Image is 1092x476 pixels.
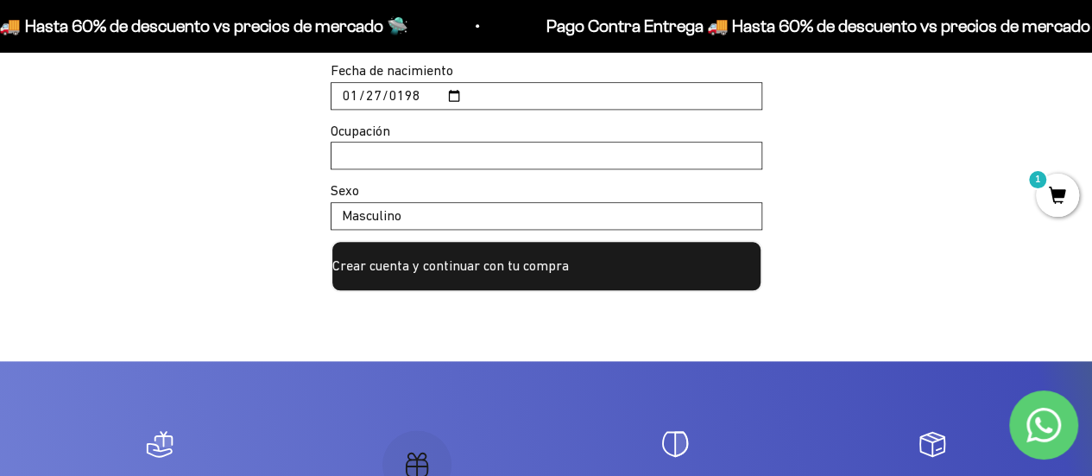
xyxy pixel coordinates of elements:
[1036,187,1079,206] a: 1
[331,62,453,78] label: Fecha de nacimiento
[1027,169,1048,190] mark: 1
[331,123,390,138] label: Ocupación
[331,240,762,292] button: Crear cuenta y continuar con tu compra
[331,182,359,198] label: Sexo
